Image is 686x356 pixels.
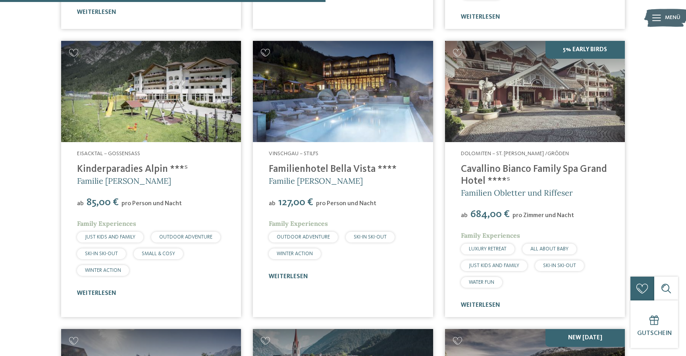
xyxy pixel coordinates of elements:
[445,41,625,142] img: Family Spa Grand Hotel Cavallino Bianco ****ˢ
[469,263,519,268] span: JUST KIDS AND FAMILY
[316,200,376,207] span: pro Person und Nacht
[77,9,116,15] a: weiterlesen
[269,219,328,227] span: Family Experiences
[461,231,520,239] span: Family Experiences
[77,176,171,186] span: Familie [PERSON_NAME]
[121,200,182,207] span: pro Person und Nacht
[461,151,569,156] span: Dolomiten – St. [PERSON_NAME] /Gröden
[77,290,116,296] a: weiterlesen
[461,188,573,198] span: Familien Obletter und Riffeser
[277,251,313,256] span: WINTER ACTION
[77,200,84,207] span: ab
[77,164,188,174] a: Kinderparadies Alpin ***ˢ
[469,246,507,252] span: LUXURY RETREAT
[61,41,241,142] img: Kinderparadies Alpin ***ˢ
[142,251,175,256] span: SMALL & COSY
[461,14,500,20] a: weiterlesen
[461,212,468,219] span: ab
[77,219,136,227] span: Family Experiences
[269,273,308,280] a: weiterlesen
[61,41,241,142] a: Familienhotels gesucht? Hier findet ihr die besten!
[85,268,121,273] span: WINTER ACTION
[269,200,276,207] span: ab
[543,263,576,268] span: SKI-IN SKI-OUT
[85,235,135,240] span: JUST KIDS AND FAMILY
[77,151,140,156] span: Eisacktal – Gossensass
[159,235,212,240] span: OUTDOOR ADVENTURE
[468,209,512,219] span: 684,00 €
[277,235,330,240] span: OUTDOOR ADVENTURE
[461,302,500,308] a: weiterlesen
[269,151,318,156] span: Vinschgau – Stilfs
[630,300,678,348] a: Gutschein
[269,176,363,186] span: Familie [PERSON_NAME]
[469,280,494,285] span: WATER FUN
[269,164,397,174] a: Familienhotel Bella Vista ****
[461,164,607,186] a: Cavallino Bianco Family Spa Grand Hotel ****ˢ
[276,197,315,208] span: 127,00 €
[354,235,387,240] span: SKI-IN SKI-OUT
[637,330,672,337] span: Gutschein
[445,41,625,142] a: Familienhotels gesucht? Hier findet ihr die besten!
[513,212,574,219] span: pro Zimmer und Nacht
[85,197,121,208] span: 85,00 €
[85,251,118,256] span: SKI-IN SKI-OUT
[530,246,568,252] span: ALL ABOUT BABY
[253,41,433,142] img: Familienhotels gesucht? Hier findet ihr die besten!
